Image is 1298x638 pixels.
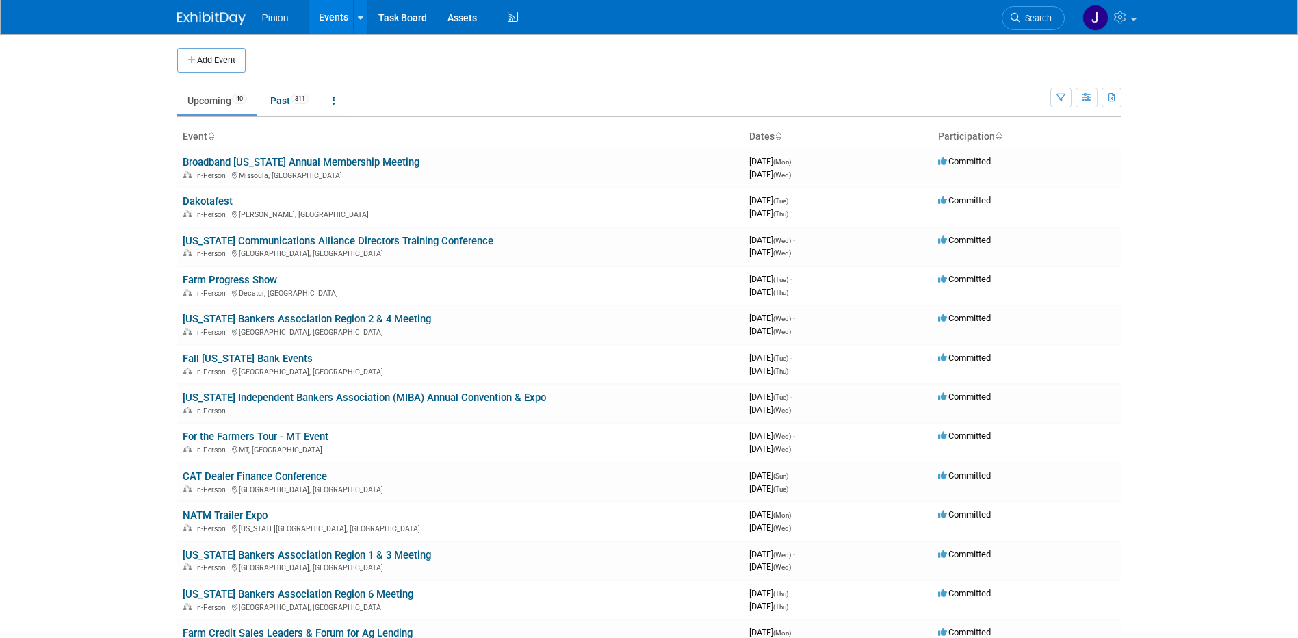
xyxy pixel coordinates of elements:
[183,485,192,492] img: In-Person Event
[938,274,991,284] span: Committed
[938,392,991,402] span: Committed
[183,446,192,452] img: In-Person Event
[793,627,795,637] span: -
[183,407,192,413] img: In-Person Event
[183,208,738,219] div: [PERSON_NAME], [GEOGRAPHIC_DATA]
[195,446,230,455] span: In-Person
[195,210,230,219] span: In-Person
[183,470,327,483] a: CAT Dealer Finance Conference
[183,326,738,337] div: [GEOGRAPHIC_DATA], [GEOGRAPHIC_DATA]
[177,88,257,114] a: Upcoming40
[749,208,788,218] span: [DATE]
[793,509,795,520] span: -
[773,355,788,362] span: (Tue)
[938,431,991,441] span: Committed
[749,313,795,323] span: [DATE]
[183,289,192,296] img: In-Person Event
[773,433,791,440] span: (Wed)
[933,125,1121,149] th: Participation
[195,289,230,298] span: In-Person
[938,195,991,205] span: Committed
[291,94,309,104] span: 311
[183,366,738,377] div: [GEOGRAPHIC_DATA], [GEOGRAPHIC_DATA]
[938,549,991,559] span: Committed
[749,366,788,376] span: [DATE]
[773,551,791,559] span: (Wed)
[790,274,792,284] span: -
[183,522,738,533] div: [US_STATE][GEOGRAPHIC_DATA], [GEOGRAPHIC_DATA]
[1002,6,1065,30] a: Search
[749,601,788,611] span: [DATE]
[773,328,791,335] span: (Wed)
[773,603,788,611] span: (Thu)
[773,276,788,283] span: (Tue)
[183,287,738,298] div: Decatur, [GEOGRAPHIC_DATA]
[183,561,738,572] div: [GEOGRAPHIC_DATA], [GEOGRAPHIC_DATA]
[749,326,791,336] span: [DATE]
[749,627,795,637] span: [DATE]
[1020,13,1052,23] span: Search
[773,446,791,453] span: (Wed)
[183,156,419,168] a: Broadband [US_STATE] Annual Membership Meeting
[749,470,792,481] span: [DATE]
[773,590,788,598] span: (Thu)
[790,392,792,402] span: -
[790,470,792,481] span: -
[773,315,791,322] span: (Wed)
[183,210,192,217] img: In-Person Event
[744,125,933,149] th: Dates
[773,210,788,218] span: (Thu)
[183,353,313,365] a: Fall [US_STATE] Bank Events
[195,563,230,572] span: In-Person
[773,289,788,296] span: (Thu)
[749,235,795,245] span: [DATE]
[773,197,788,205] span: (Tue)
[183,392,546,404] a: [US_STATE] Independent Bankers Association (MIBA) Annual Convention & Expo
[749,522,791,533] span: [DATE]
[177,12,246,25] img: ExhibitDay
[260,88,320,114] a: Past311
[749,431,795,441] span: [DATE]
[1082,5,1108,31] img: Jennifer Plumisto
[938,470,991,481] span: Committed
[749,561,791,572] span: [DATE]
[183,563,192,570] img: In-Person Event
[775,131,781,142] a: Sort by Start Date
[773,368,788,375] span: (Thu)
[177,125,744,149] th: Event
[793,235,795,245] span: -
[177,48,246,73] button: Add Event
[793,431,795,441] span: -
[749,405,791,415] span: [DATE]
[195,603,230,612] span: In-Person
[773,511,791,519] span: (Mon)
[183,444,738,455] div: MT, [GEOGRAPHIC_DATA]
[195,328,230,337] span: In-Person
[773,563,791,571] span: (Wed)
[232,94,247,104] span: 40
[262,12,289,23] span: Pinion
[790,353,792,363] span: -
[938,627,991,637] span: Committed
[749,549,795,559] span: [DATE]
[183,249,192,256] img: In-Person Event
[183,588,413,600] a: [US_STATE] Bankers Association Region 6 Meeting
[773,485,788,493] span: (Tue)
[183,549,431,561] a: [US_STATE] Bankers Association Region 1 & 3 Meeting
[183,235,493,247] a: [US_STATE] Communications Alliance Directors Training Conference
[749,247,791,257] span: [DATE]
[790,588,792,598] span: -
[749,509,795,520] span: [DATE]
[995,131,1002,142] a: Sort by Participation Type
[183,195,233,207] a: Dakotafest
[938,235,991,245] span: Committed
[938,588,991,598] span: Committed
[183,313,431,325] a: [US_STATE] Bankers Association Region 2 & 4 Meeting
[773,237,791,244] span: (Wed)
[793,156,795,166] span: -
[183,509,268,522] a: NATM Trailer Expo
[749,287,788,297] span: [DATE]
[773,629,791,637] span: (Mon)
[183,247,738,258] div: [GEOGRAPHIC_DATA], [GEOGRAPHIC_DATA]
[183,431,328,443] a: For the Farmers Tour - MT Event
